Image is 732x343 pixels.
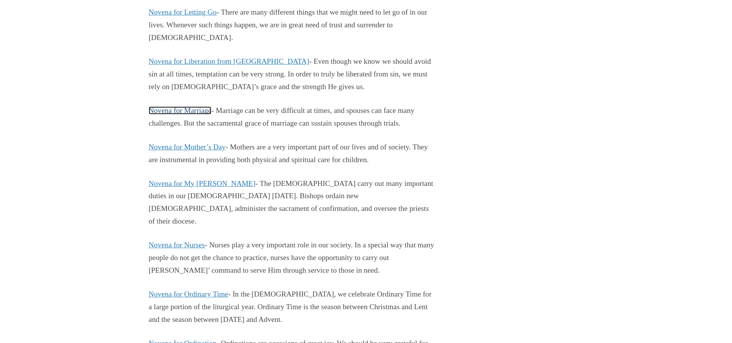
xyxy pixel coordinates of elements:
[149,6,435,44] p: - There are many different things that we might need to let go of in our lives. Whenever such thi...
[149,143,226,151] a: Novena for Mother’s Day
[149,239,435,277] p: - Nurses play a very important role in our society. In a special way that many people do not get ...
[149,288,435,326] p: - In the [DEMOGRAPHIC_DATA], we celebrate Ordinary Time for a large portion of the liturgical yea...
[149,141,435,166] p: - Mothers are a very important part of our lives and of society. They are instrumental in providi...
[149,290,228,298] a: Novena for Ordinary Time
[149,57,309,65] a: Novena for Liberation from [GEOGRAPHIC_DATA]
[149,177,435,228] p: - The [DEMOGRAPHIC_DATA] carry out many important duties in our [DEMOGRAPHIC_DATA] [DATE]. Bishop...
[149,104,435,130] p: - Marriage can be very difficult at times, and spouses can face many challenges. But the sacramen...
[149,241,205,249] a: Novena for Nurses
[149,8,217,16] a: Novena for Letting Go
[149,179,256,187] a: Novena for My [PERSON_NAME]
[149,106,211,114] a: Novena for Marriage
[149,55,435,93] p: - Even though we know we should avoid sin at all times, temptation can be very strong. In order t...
